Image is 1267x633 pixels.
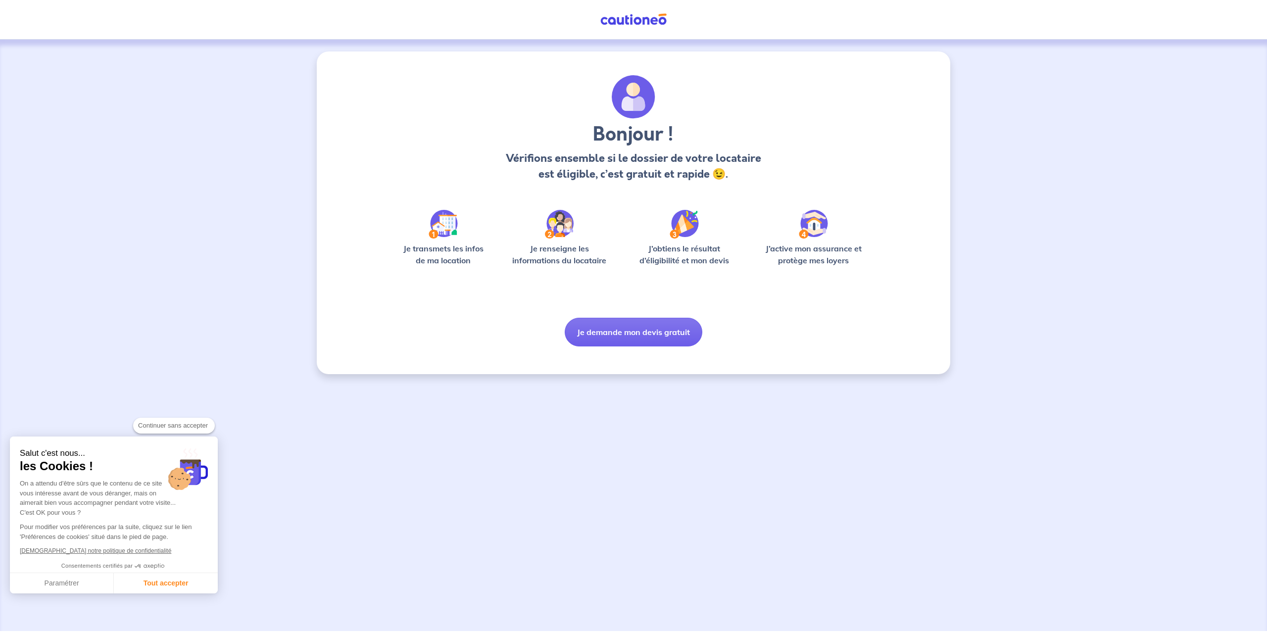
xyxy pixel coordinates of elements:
img: /static/bfff1cf634d835d9112899e6a3df1a5d/Step-4.svg [799,210,828,239]
img: archivate [612,75,655,119]
p: Je renseigne les informations du locataire [506,243,613,266]
button: Continuer sans accepter [133,418,215,434]
h3: Bonjour ! [503,123,764,146]
p: J’active mon assurance et protège mes loyers [756,243,871,266]
span: les Cookies ! [20,459,208,474]
span: Continuer sans accepter [138,421,210,431]
img: /static/c0a346edaed446bb123850d2d04ad552/Step-2.svg [545,210,574,239]
button: Paramétrer [10,573,114,594]
p: J’obtiens le résultat d’éligibilité et mon devis [629,243,740,266]
p: Vérifions ensemble si le dossier de votre locataire est éligible, c’est gratuit et rapide 😉. [503,150,764,182]
img: Cautioneo [596,13,671,26]
button: Consentements certifiés par [56,560,171,573]
small: Salut c'est nous... [20,448,208,459]
p: Je transmets les infos de ma location [396,243,490,266]
button: Je demande mon devis gratuit [565,318,702,346]
img: /static/90a569abe86eec82015bcaae536bd8e6/Step-1.svg [429,210,458,239]
p: Pour modifier vos préférences par la suite, cliquez sur le lien 'Préférences de cookies' situé da... [20,522,208,541]
span: Consentements certifiés par [61,563,133,569]
button: Tout accepter [114,573,218,594]
a: [DEMOGRAPHIC_DATA] notre politique de confidentialité [20,547,171,554]
div: On a attendu d'être sûrs que le contenu de ce site vous intéresse avant de vous déranger, mais on... [20,479,208,517]
svg: Axeptio [135,551,164,581]
img: /static/f3e743aab9439237c3e2196e4328bba9/Step-3.svg [670,210,699,239]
